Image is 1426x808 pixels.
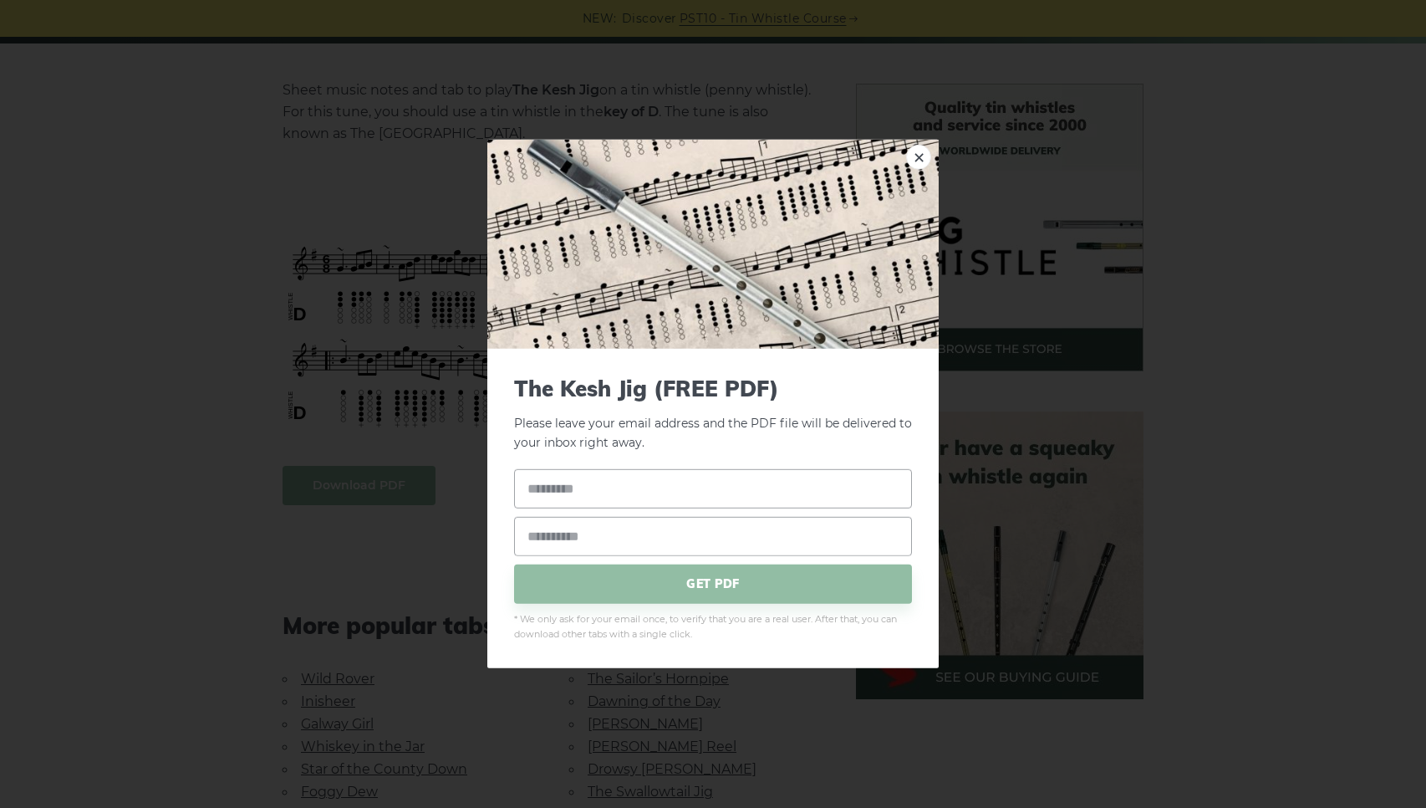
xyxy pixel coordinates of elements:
[514,376,912,453] p: Please leave your email address and the PDF file will be delivered to your inbox right away.
[906,145,931,170] a: ×
[514,376,912,401] span: The Kesh Jig (FREE PDF)
[487,140,939,349] img: Tin Whistle Tab Preview
[514,611,912,642] span: * We only ask for your email once, to verify that you are a real user. After that, you can downlo...
[514,564,912,603] span: GET PDF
